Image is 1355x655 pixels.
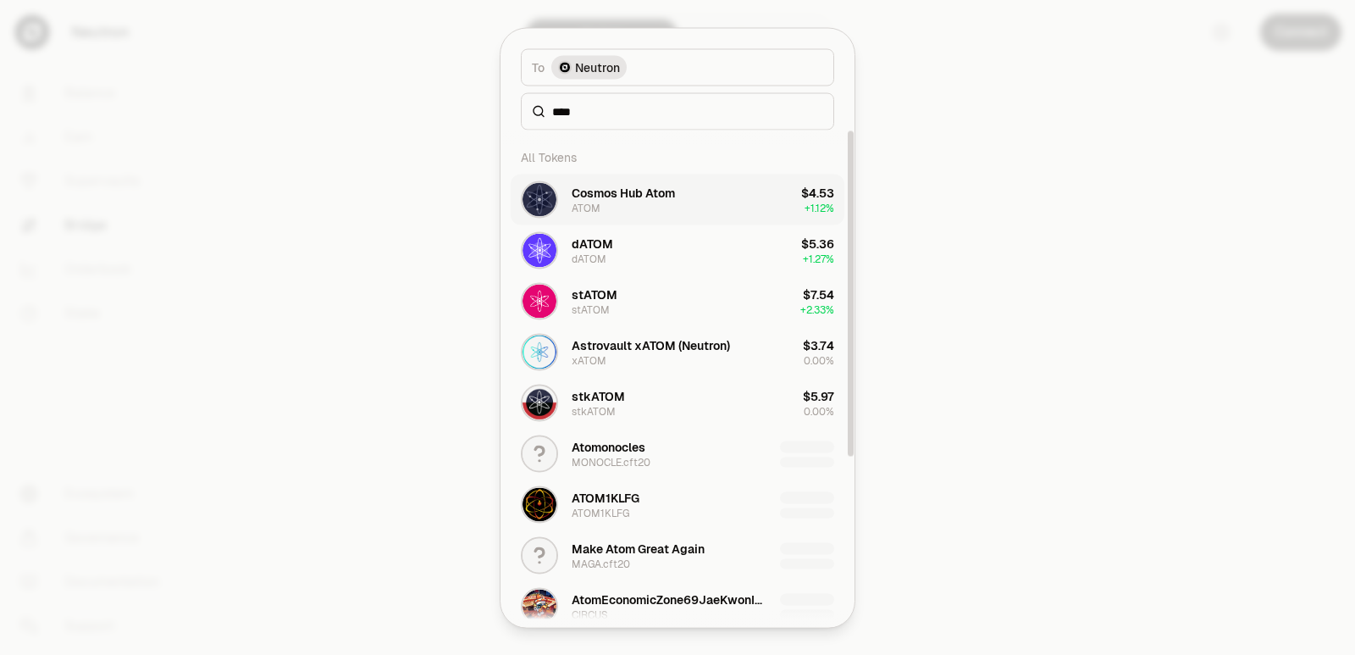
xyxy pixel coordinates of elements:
[511,479,844,530] button: ATOM1KLFG LogoATOM1KLFGATOM1KLFG
[572,540,705,557] div: Make Atom Great Again
[572,591,766,608] div: AtomEconomicZone69JaeKwonInu
[523,589,556,623] img: CIRCUS Logo
[803,336,834,353] div: $3.74
[511,326,844,377] button: xATOM LogoAstrovault xATOM (Neutron)xATOM$3.740.00%
[572,184,675,201] div: Cosmos Hub Atom
[523,182,556,216] img: ATOM Logo
[572,404,616,418] div: stkATOM
[572,303,610,316] div: stATOM
[572,489,639,506] div: ATOM1KLFG
[511,530,844,580] button: Make Atom Great AgainMAGA.cft20
[572,336,730,353] div: Astrovault xATOM (Neutron)
[805,201,834,214] span: + 1.12%
[532,58,545,75] span: To
[572,201,600,214] div: ATOM
[572,455,650,469] div: MONOCLE.cft20
[803,286,834,303] div: $7.54
[511,377,844,428] button: stkATOM LogostkATOMstkATOM$5.970.00%
[511,275,844,326] button: stATOM LogostATOMstATOM$7.54+2.33%
[803,387,834,404] div: $5.97
[523,284,556,318] img: stATOM Logo
[803,252,834,265] span: + 1.27%
[572,235,613,252] div: dATOM
[800,303,834,316] span: + 2.33%
[572,252,606,265] div: dATOM
[804,353,834,367] span: 0.00%
[523,487,556,521] img: ATOM1KLFG Logo
[521,48,834,86] button: ToNeutron LogoNeutron
[575,58,620,75] span: Neutron
[801,184,834,201] div: $4.53
[572,557,630,570] div: MAGA.cft20
[511,428,844,479] button: AtomonoclesMONOCLE.cft20
[511,225,844,275] button: dATOM LogodATOMdATOM$5.36+1.27%
[572,353,606,367] div: xATOM
[572,387,625,404] div: stkATOM
[572,506,629,519] div: ATOM1KLFG
[523,335,556,369] img: xATOM Logo
[572,438,645,455] div: Atomonocles
[511,140,844,174] div: All Tokens
[572,608,608,621] div: CIRCUS
[511,174,844,225] button: ATOM LogoCosmos Hub AtomATOM$4.53+1.12%
[511,580,844,631] button: CIRCUS LogoAtomEconomicZone69JaeKwonInuCIRCUS
[801,235,834,252] div: $5.36
[523,233,556,267] img: dATOM Logo
[523,386,556,419] img: stkATOM Logo
[572,286,617,303] div: stATOM
[804,404,834,418] span: 0.00%
[560,62,570,72] img: Neutron Logo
